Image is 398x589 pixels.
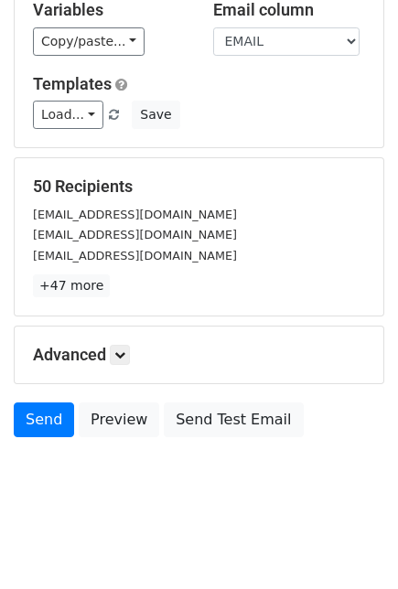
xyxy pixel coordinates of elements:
h5: Advanced [33,345,365,365]
div: Widget de chat [307,501,398,589]
a: +47 more [33,274,110,297]
small: [EMAIL_ADDRESS][DOMAIN_NAME] [33,208,237,221]
h5: 50 Recipients [33,177,365,197]
iframe: Chat Widget [307,501,398,589]
button: Save [132,101,179,129]
a: Copy/paste... [33,27,145,56]
a: Send [14,402,74,437]
a: Send Test Email [164,402,303,437]
small: [EMAIL_ADDRESS][DOMAIN_NAME] [33,249,237,262]
a: Load... [33,101,103,129]
a: Templates [33,74,112,93]
small: [EMAIL_ADDRESS][DOMAIN_NAME] [33,228,237,241]
a: Preview [79,402,159,437]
